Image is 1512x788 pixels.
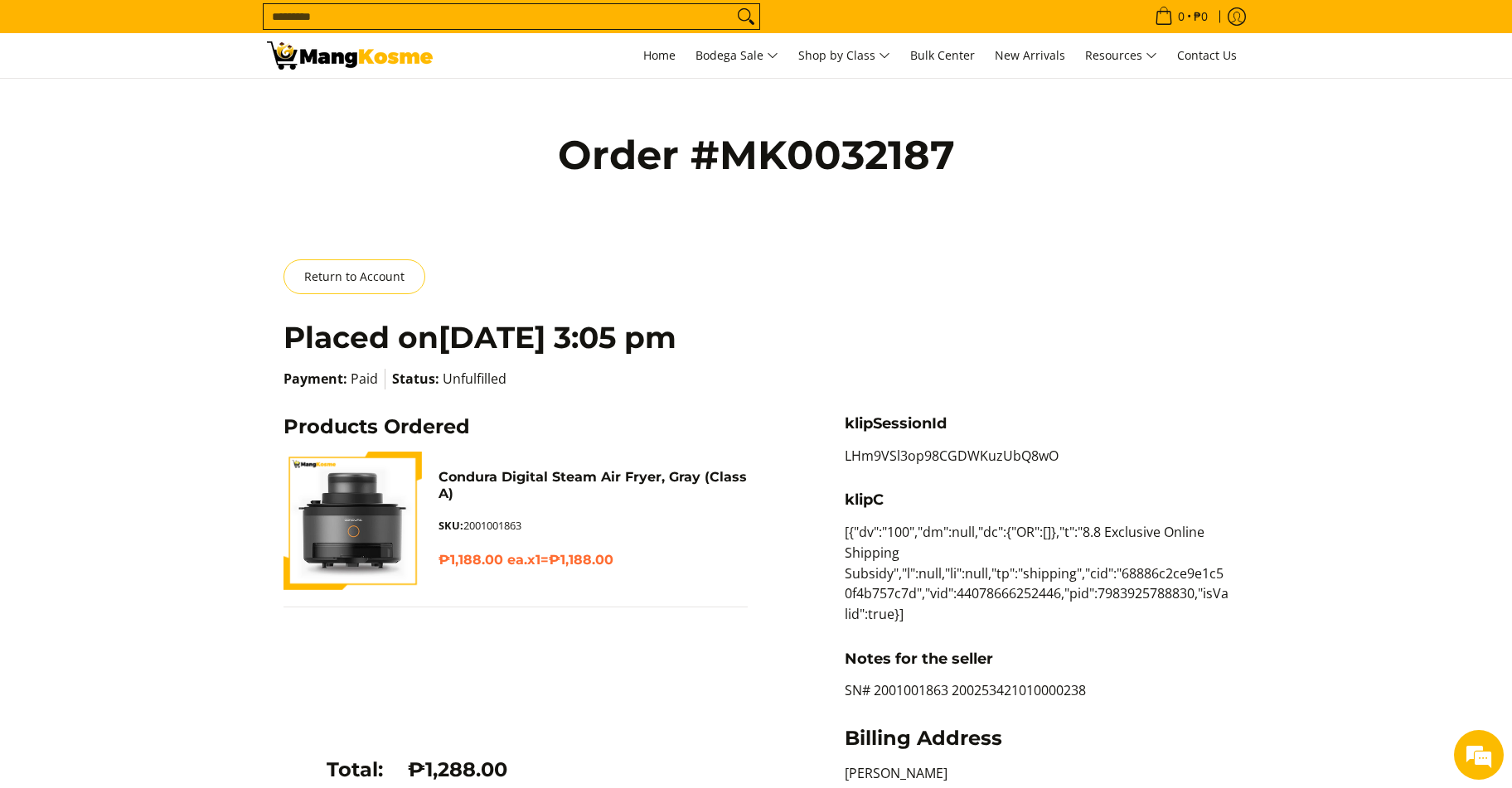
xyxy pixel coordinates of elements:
[283,414,748,439] h3: Products Ordered
[439,469,747,501] a: Condura Digital Steam Air Fryer, Gray (Class A)
[845,414,1228,433] h4: klipSessionId
[351,370,378,388] span: Paid
[845,491,1228,510] h4: klipC
[635,33,684,78] a: Home
[439,319,676,355] time: [DATE] 3:05 pm
[995,47,1065,63] span: New Arrivals
[283,370,347,388] strong: Payment:
[798,46,890,66] span: Shop by Class
[439,552,748,568] h6: x =
[986,33,1073,78] a: New Arrivals
[1175,11,1187,22] span: 0
[267,41,433,70] img: Order #MK0032187 | Mang Kosme
[790,33,899,78] a: Shop by Class
[439,518,463,533] strong: SKU:
[391,130,1121,180] h1: Order #MK0032187
[449,33,1245,78] nav: Main Menu
[283,452,422,590] img: Condura Digital Steam Air Fryer, Gray (Class A)
[292,757,383,782] h3: Total:
[695,46,778,66] span: Bodega Sale
[643,47,676,63] span: Home
[1169,33,1245,78] a: Contact Us
[549,552,613,568] span: ₱1,188.00
[687,33,787,78] a: Bodega Sale
[443,370,506,388] span: Unfulfilled
[439,552,527,568] span: ₱1,188.00 ea.
[845,650,1228,669] h4: Notes for the seller
[1177,47,1237,63] span: Contact Us
[910,47,975,63] span: Bulk Center
[283,624,400,645] div: Subtotal:
[408,757,739,782] h3: ₱1,288.00
[733,4,759,29] button: Search
[392,370,439,388] strong: Status:
[1191,11,1210,22] span: ₱0
[283,319,1228,356] h2: Placed on
[902,33,983,78] a: Bulk Center
[845,522,1228,641] p: [{"dv":"100","dm":null,"dc":{"OR":[]},"t":"8.8 Exclusive Online Shipping Subsidy","l":null,"li":n...
[400,624,748,645] div: ₱1,188.00
[1085,46,1157,66] span: Resources
[439,518,521,533] span: 2001001863
[1077,33,1165,78] a: Resources
[1150,7,1213,26] span: •
[845,680,1228,718] p: SN# 2001001863 200253421010000238
[845,726,1228,751] h3: Billing Address
[845,446,1228,483] p: LHm9VSl3op98CGDWKuzUbQ8wO
[283,259,425,294] a: Return to Account
[535,552,540,568] span: 1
